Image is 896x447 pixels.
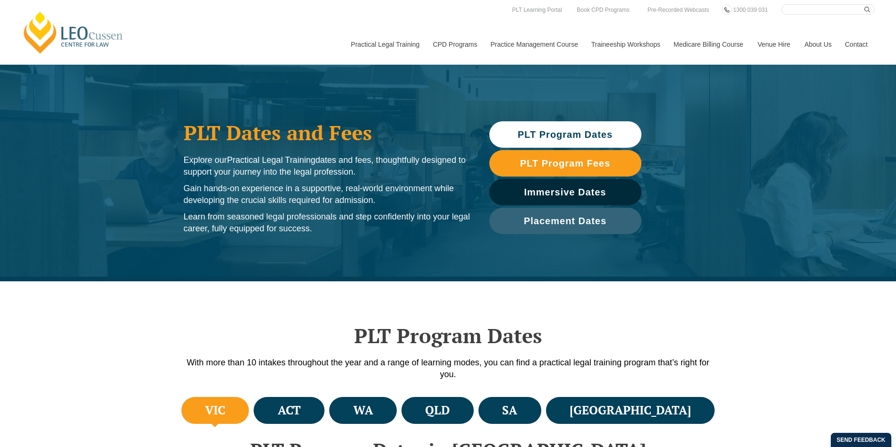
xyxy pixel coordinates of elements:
[524,216,606,226] span: Placement Dates
[518,130,613,139] span: PLT Program Dates
[179,324,717,347] h2: PLT Program Dates
[489,208,641,234] a: Placement Dates
[645,5,712,15] a: Pre-Recorded Webcasts
[502,403,517,418] h4: SA
[733,7,768,13] span: 1300 039 031
[751,24,797,65] a: Venue Hire
[21,10,126,55] a: [PERSON_NAME] Centre for Law
[184,154,470,178] p: Explore our dates and fees, thoughtfully designed to support your journey into the legal profession.
[484,24,584,65] a: Practice Management Course
[510,5,564,15] a: PLT Learning Portal
[489,121,641,148] a: PLT Program Dates
[570,403,691,418] h4: [GEOGRAPHIC_DATA]
[520,159,610,168] span: PLT Program Fees
[666,24,751,65] a: Medicare Billing Course
[184,183,470,206] p: Gain hands-on experience in a supportive, real-world environment while developing the crucial ski...
[344,24,426,65] a: Practical Legal Training
[278,403,301,418] h4: ACT
[179,357,717,380] p: With more than 10 intakes throughout the year and a range of learning modes, you can find a pract...
[426,24,483,65] a: CPD Programs
[524,187,606,197] span: Immersive Dates
[731,5,770,15] a: 1300 039 031
[184,121,470,144] h1: PLT Dates and Fees
[205,403,225,418] h4: VIC
[425,403,450,418] h4: QLD
[838,24,875,65] a: Contact
[489,150,641,177] a: PLT Program Fees
[574,5,631,15] a: Book CPD Programs
[489,179,641,205] a: Immersive Dates
[227,155,316,165] span: Practical Legal Training
[584,24,666,65] a: Traineeship Workshops
[833,384,872,423] iframe: LiveChat chat widget
[184,211,470,235] p: Learn from seasoned legal professionals and step confidently into your legal career, fully equipp...
[797,24,838,65] a: About Us
[353,403,373,418] h4: WA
